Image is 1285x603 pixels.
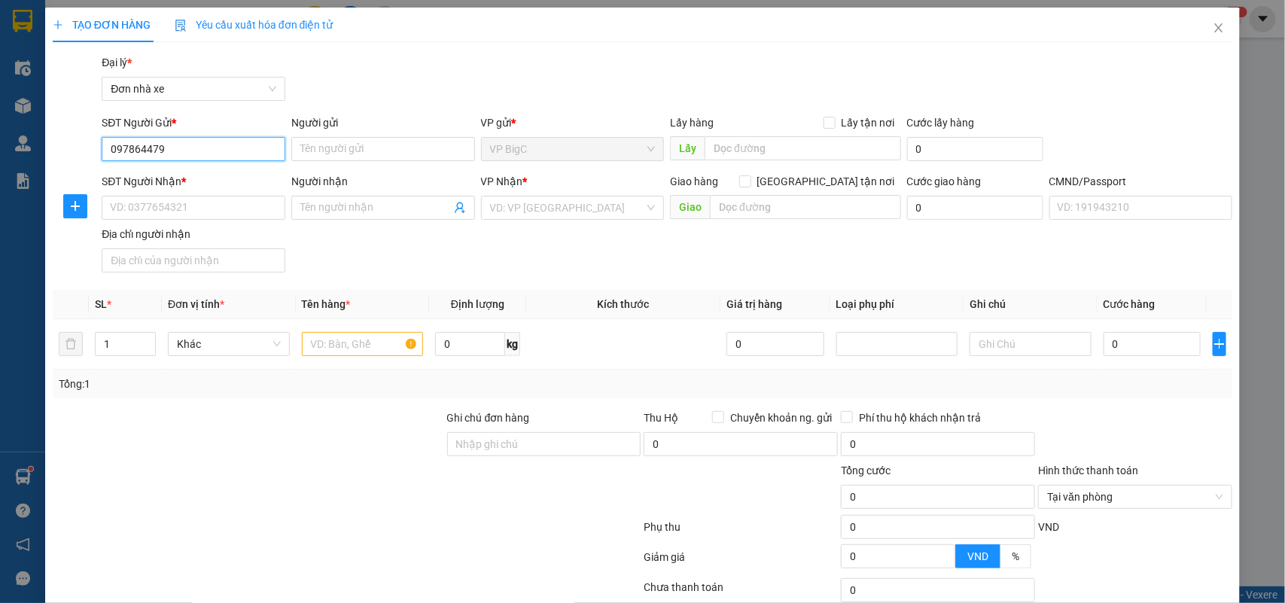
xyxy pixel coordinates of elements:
[841,464,891,477] span: Tổng cước
[1104,298,1156,310] span: Cước hàng
[598,298,650,310] span: Kích thước
[670,195,710,219] span: Giao
[481,175,523,187] span: VP Nhận
[177,333,281,355] span: Khác
[141,56,629,75] li: Hotline: 19001155
[291,173,475,190] div: Người nhận
[670,117,714,129] span: Lấy hàng
[168,298,224,310] span: Đơn vị tính
[643,549,840,575] div: Giảm giá
[705,136,901,160] input: Dọc đường
[1213,22,1225,34] span: close
[964,290,1098,319] th: Ghi chú
[454,202,466,214] span: user-add
[1038,521,1059,533] span: VND
[726,298,782,310] span: Giá trị hàng
[175,19,333,31] span: Yêu cầu xuất hóa đơn điện tử
[710,195,901,219] input: Dọc đường
[724,410,838,426] span: Chuyển khoản ng. gửi
[102,56,132,69] span: Đại lý
[59,376,497,392] div: Tổng: 1
[111,78,276,100] span: Đơn nhà xe
[53,19,151,31] span: TẠO ĐƠN HÀNG
[447,432,641,456] input: Ghi chú đơn hàng
[175,20,187,32] img: icon
[1213,338,1226,350] span: plus
[19,109,145,134] b: GỬI : VP BigC
[102,114,285,131] div: SĐT Người Gửi
[95,298,107,310] span: SL
[63,194,87,218] button: plus
[141,37,629,56] li: Số 10 ngõ 15 Ngọc Hồi, Q.[PERSON_NAME], [GEOGRAPHIC_DATA]
[291,114,475,131] div: Người gửi
[644,412,678,424] span: Thu Hộ
[907,196,1043,220] input: Cước giao hàng
[970,332,1092,356] input: Ghi Chú
[505,332,520,356] span: kg
[302,298,351,310] span: Tên hàng
[447,412,530,424] label: Ghi chú đơn hàng
[643,519,840,545] div: Phụ thu
[302,332,424,356] input: VD: Bàn, Ghế
[907,117,975,129] label: Cước lấy hàng
[1047,486,1223,508] span: Tại văn phòng
[59,332,83,356] button: delete
[102,248,285,273] input: Địa chỉ của người nhận
[1198,8,1240,50] button: Close
[19,19,94,94] img: logo.jpg
[1038,464,1138,477] label: Hình thức thanh toán
[907,137,1043,161] input: Cước lấy hàng
[490,138,656,160] span: VP BigC
[1049,173,1233,190] div: CMND/Passport
[670,175,718,187] span: Giao hàng
[451,298,504,310] span: Định lượng
[670,136,705,160] span: Lấy
[836,114,901,131] span: Lấy tận nơi
[967,550,988,562] span: VND
[53,20,63,30] span: plus
[64,200,87,212] span: plus
[726,332,824,356] input: 0
[102,226,285,242] div: Địa chỉ người nhận
[1012,550,1019,562] span: %
[481,114,665,131] div: VP gửi
[830,290,964,319] th: Loại phụ phí
[1213,332,1227,356] button: plus
[751,173,901,190] span: [GEOGRAPHIC_DATA] tận nơi
[853,410,987,426] span: Phí thu hộ khách nhận trả
[907,175,982,187] label: Cước giao hàng
[102,173,285,190] div: SĐT Người Nhận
